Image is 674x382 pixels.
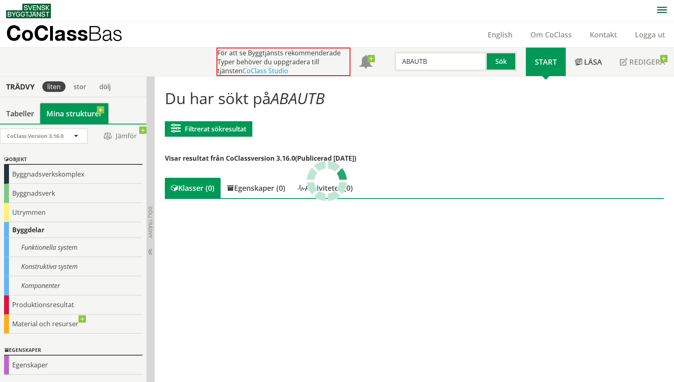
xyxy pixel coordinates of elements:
span: CoClass Version 3.16.0 [7,132,63,140]
span: Dölj trädvy [147,206,154,238]
span: Start [535,57,557,67]
div: Egenskaper [4,356,142,375]
button: Filtrerat sökresultat [165,121,252,137]
a: Mina strukturer [40,103,108,124]
div: Komponenter [4,276,142,295]
div: stor [69,81,91,92]
img: Svensk Byggtjänst [6,4,51,18]
span: Bas [88,21,123,45]
div: Egenskaper (0) [221,178,291,198]
h1: Du har sökt på [165,89,663,107]
span: Jämför [96,129,144,143]
a: English [479,30,521,39]
a: Redigera [611,48,674,76]
p: CoClass [6,28,123,38]
div: Byggnadsverkskomplex [4,165,142,184]
div: Material och resurser [4,314,142,334]
input: Sök [394,52,487,71]
span: (Publicerad [DATE]) [295,154,356,163]
span: Visar resultat från CoClassversion 3.16.0 [165,154,295,163]
div: Byggdelar [4,222,142,238]
div: Funktionella system [4,238,142,257]
div: Aktiviteter (0) [291,178,359,198]
div: Klasser (0) [165,178,221,198]
a: Läsa [566,48,611,76]
img: Laddar [306,161,347,201]
div: Byggnadsverk [4,184,142,203]
a: Om CoClass [521,30,581,39]
div: Trädvy [2,82,39,91]
a: Logga ut [626,30,674,39]
span: Notifikationer [359,56,372,69]
div: liten [42,81,66,92]
span: ABAUTB [271,87,325,109]
div: För att se Byggtjänsts rekommenderade Typer behöver du uppgradera till tjänsten [217,48,350,76]
div: Utrymmen [4,203,142,222]
span: Redigera [629,57,665,67]
a: Kontakt [581,30,626,39]
div: Produktionsresultat [4,295,142,314]
div: Konstruktiva system [4,257,142,276]
div: dölj [94,81,116,92]
div: Objekt [4,155,142,165]
button: Sök [487,52,517,71]
a: CoClass Studio [243,66,288,75]
a: Start [526,48,566,76]
span: Läsa [584,57,602,67]
a: CoClassBas [6,22,140,47]
div: Egenskaper [4,346,142,356]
